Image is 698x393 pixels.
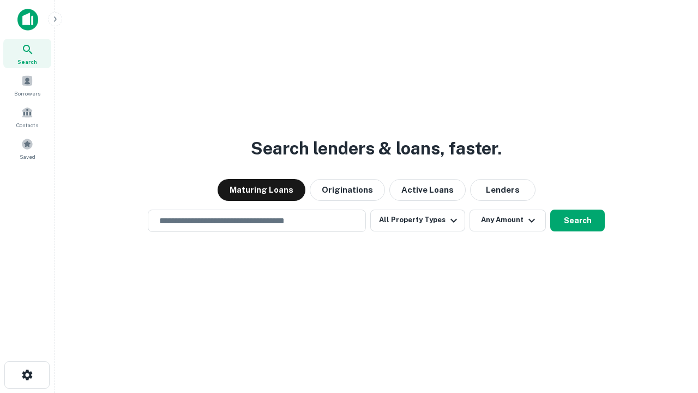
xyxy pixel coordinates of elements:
[218,179,305,201] button: Maturing Loans
[310,179,385,201] button: Originations
[3,102,51,132] a: Contacts
[470,210,546,231] button: Any Amount
[370,210,465,231] button: All Property Types
[17,57,37,66] span: Search
[3,39,51,68] a: Search
[3,70,51,100] a: Borrowers
[3,134,51,163] a: Saved
[550,210,605,231] button: Search
[470,179,535,201] button: Lenders
[389,179,466,201] button: Active Loans
[251,135,502,162] h3: Search lenders & loans, faster.
[14,89,40,98] span: Borrowers
[17,9,38,31] img: capitalize-icon.png
[16,121,38,129] span: Contacts
[643,306,698,358] iframe: Chat Widget
[20,152,35,161] span: Saved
